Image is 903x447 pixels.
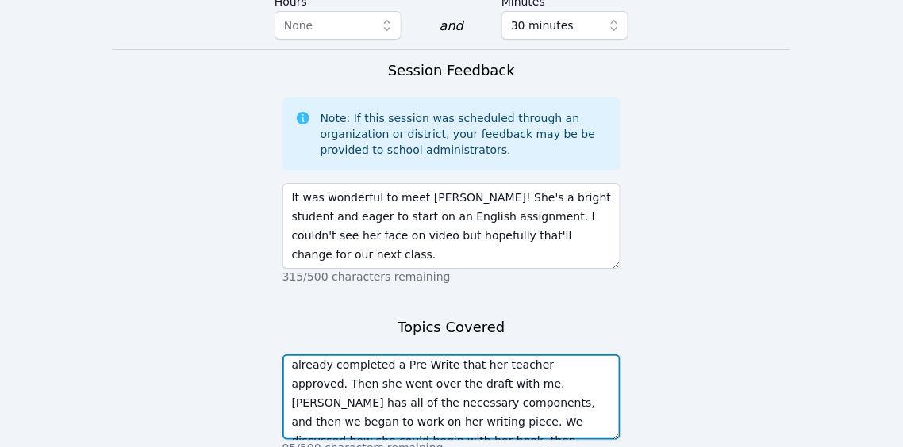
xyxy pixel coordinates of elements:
[501,11,628,40] button: 30 minutes
[284,19,313,32] span: None
[282,183,621,269] textarea: It was wonderful to meet [PERSON_NAME]! She's a bright student and eager to start on an English a...
[398,316,505,338] h3: Topics Covered
[388,59,515,82] h3: Session Feedback
[282,354,621,440] textarea: We worked on her assignment to write a Narrative. She'd already completed a Pre-Write that her te...
[321,110,609,158] div: Note: If this session was scheduled through an organization or district, your feedback may be be ...
[275,11,402,40] button: None
[282,269,621,285] p: 315/500 characters remaining
[511,16,574,35] span: 30 minutes
[440,17,463,36] div: and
